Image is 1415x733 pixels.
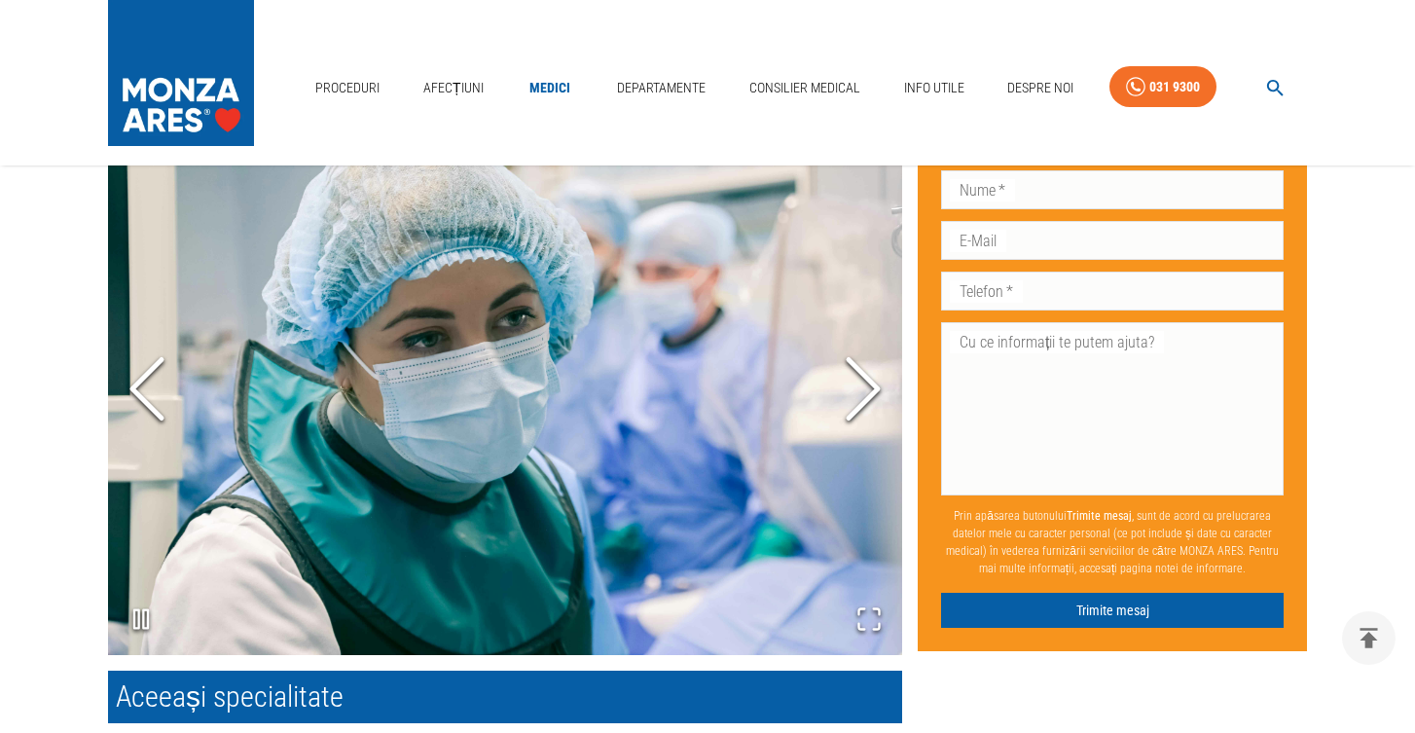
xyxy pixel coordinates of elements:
h2: Aceeași specialitate [108,671,902,723]
button: delete [1342,611,1396,665]
button: Open Fullscreen [836,586,902,655]
p: Prin apăsarea butonului , sunt de acord cu prelucrarea datelor mele cu caracter personal (ce pot ... [941,498,1284,584]
button: Play or Pause Slideshow [108,586,174,655]
button: Trimite mesaj [941,592,1284,628]
button: Previous Slide [108,282,186,499]
a: Afecțiuni [416,68,491,108]
a: Info Utile [896,68,972,108]
b: Trimite mesaj [1067,508,1132,522]
a: Medici [519,68,581,108]
div: 031 9300 [1149,75,1200,99]
a: Despre Noi [999,68,1081,108]
div: Go to Slide 1 [108,126,902,655]
a: 031 9300 [1109,66,1216,108]
a: Proceduri [308,68,387,108]
a: Departamente [609,68,713,108]
a: Consilier Medical [742,68,868,108]
button: Next Slide [824,282,902,499]
img: ZkYBaCol0Zci9NGB_dr-silvia-deaconu-ecografie-transesofagiana.jpg [108,126,902,655]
